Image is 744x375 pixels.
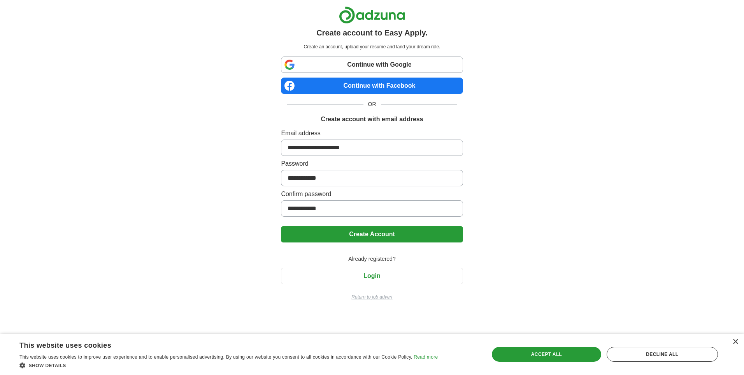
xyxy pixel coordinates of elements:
[283,43,461,50] p: Create an account, upload your resume and land your dream role.
[281,189,463,199] label: Confirm password
[281,272,463,279] a: Login
[19,361,438,369] div: Show details
[281,226,463,242] button: Create Account
[316,27,428,39] h1: Create account to Easy Apply.
[339,6,405,24] img: Adzuna logo
[281,57,463,73] a: Continue with Google
[414,354,438,360] a: Read more, opens a new window
[281,159,463,168] label: Password
[281,78,463,94] a: Continue with Facebook
[281,294,463,301] a: Return to job advert
[281,129,463,138] label: Email address
[732,339,738,345] div: Close
[281,268,463,284] button: Login
[321,115,423,124] h1: Create account with email address
[607,347,718,362] div: Decline all
[344,255,400,263] span: Already registered?
[19,338,418,350] div: This website uses cookies
[29,363,66,368] span: Show details
[363,100,381,108] span: OR
[492,347,601,362] div: Accept all
[19,354,412,360] span: This website uses cookies to improve user experience and to enable personalised advertising. By u...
